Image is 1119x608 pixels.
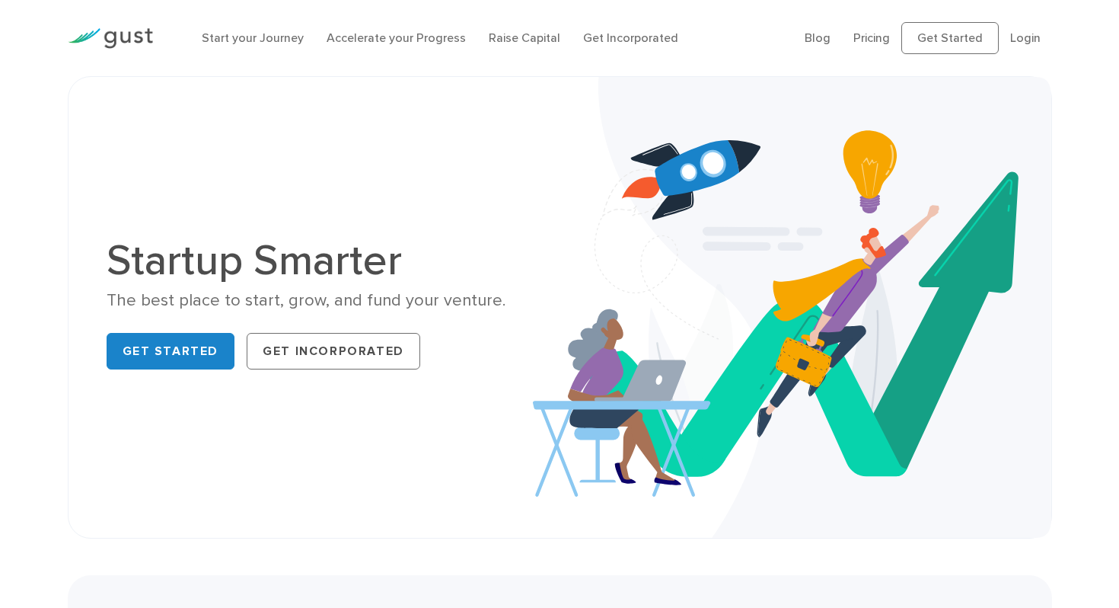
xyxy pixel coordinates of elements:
[583,30,678,45] a: Get Incorporated
[327,30,466,45] a: Accelerate your Progress
[805,30,830,45] a: Blog
[202,30,304,45] a: Start your Journey
[901,22,999,54] a: Get Started
[107,333,235,370] a: Get Started
[853,30,890,45] a: Pricing
[107,239,549,282] h1: Startup Smarter
[68,28,153,49] img: Gust Logo
[489,30,560,45] a: Raise Capital
[247,333,420,370] a: Get Incorporated
[107,290,549,312] div: The best place to start, grow, and fund your venture.
[1010,30,1041,45] a: Login
[533,77,1051,538] img: Startup Smarter Hero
